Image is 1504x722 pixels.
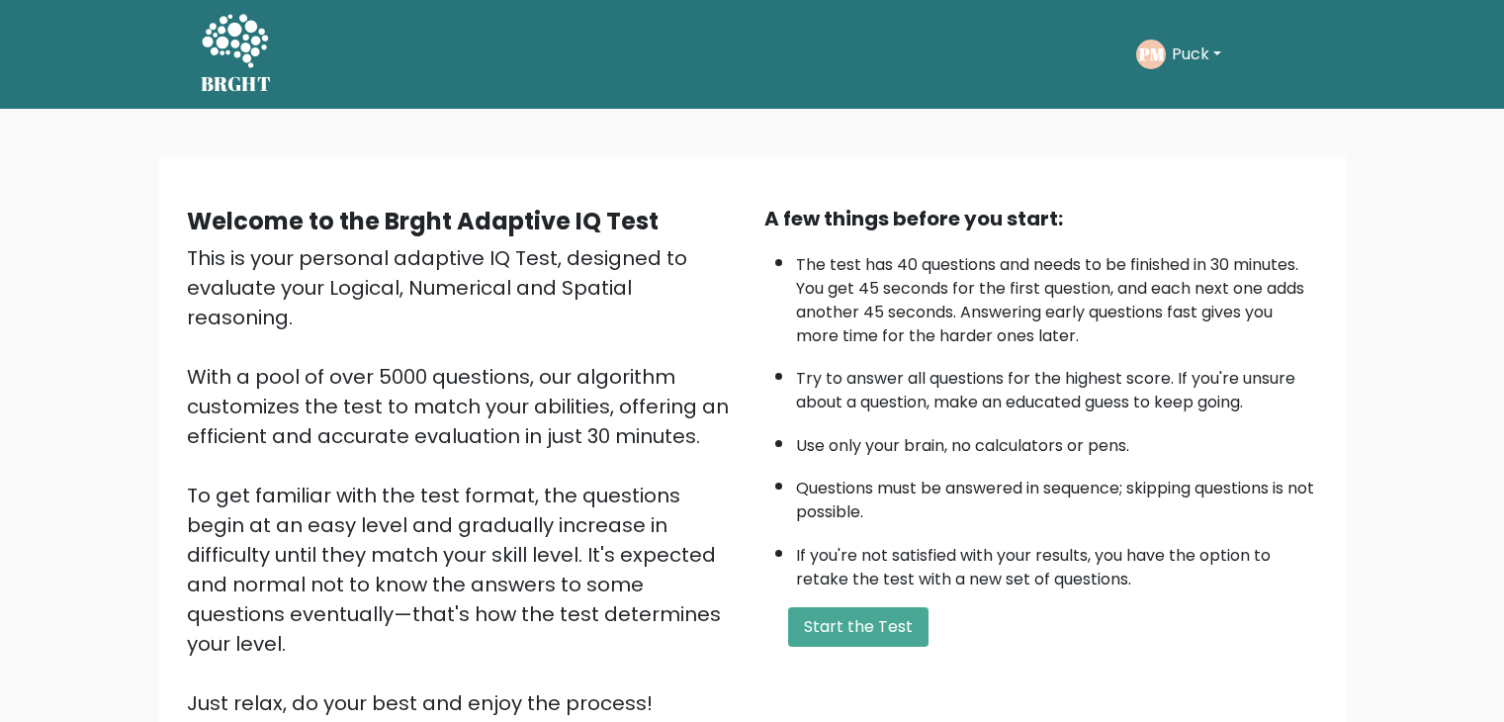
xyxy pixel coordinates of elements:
[764,204,1318,233] div: A few things before you start:
[796,467,1318,524] li: Questions must be answered in sequence; skipping questions is not possible.
[1137,43,1164,65] text: PM
[201,8,272,101] a: BRGHT
[187,205,659,237] b: Welcome to the Brght Adaptive IQ Test
[788,607,929,647] button: Start the Test
[796,243,1318,348] li: The test has 40 questions and needs to be finished in 30 minutes. You get 45 seconds for the firs...
[1166,42,1227,67] button: Puck
[187,243,741,718] div: This is your personal adaptive IQ Test, designed to evaluate your Logical, Numerical and Spatial ...
[796,424,1318,458] li: Use only your brain, no calculators or pens.
[796,534,1318,591] li: If you're not satisfied with your results, you have the option to retake the test with a new set ...
[796,357,1318,414] li: Try to answer all questions for the highest score. If you're unsure about a question, make an edu...
[201,72,272,96] h5: BRGHT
